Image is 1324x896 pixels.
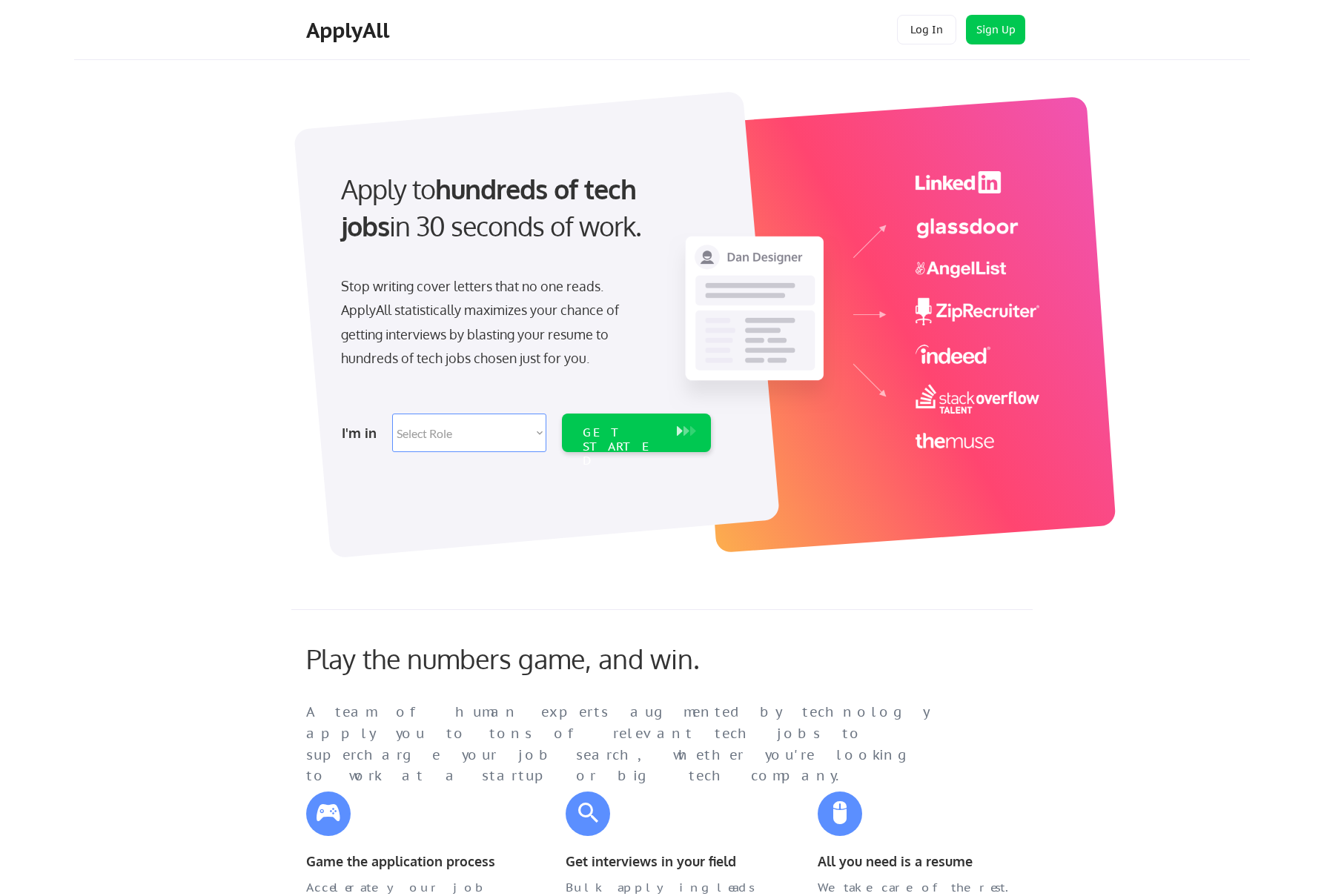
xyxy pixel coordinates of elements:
div: Get interviews in your field [566,851,766,872]
button: Log In [897,15,956,44]
div: GET STARTED [583,425,662,468]
div: Apply to in 30 seconds of work. [341,170,705,245]
div: ApplyAll [306,18,394,43]
div: Stop writing cover letters that no one reads. ApplyAll statistically maximizes your chance of get... [341,274,646,371]
div: I'm in [342,421,383,445]
div: Game the application process [306,851,506,872]
div: A team of human experts augmented by technology apply you to tons of relevant tech jobs to superc... [306,702,959,787]
strong: hundreds of tech jobs [341,172,643,242]
div: Play the numbers game, and win. [306,643,766,674]
div: All you need is a resume [818,851,1018,872]
button: Sign Up [966,15,1025,44]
